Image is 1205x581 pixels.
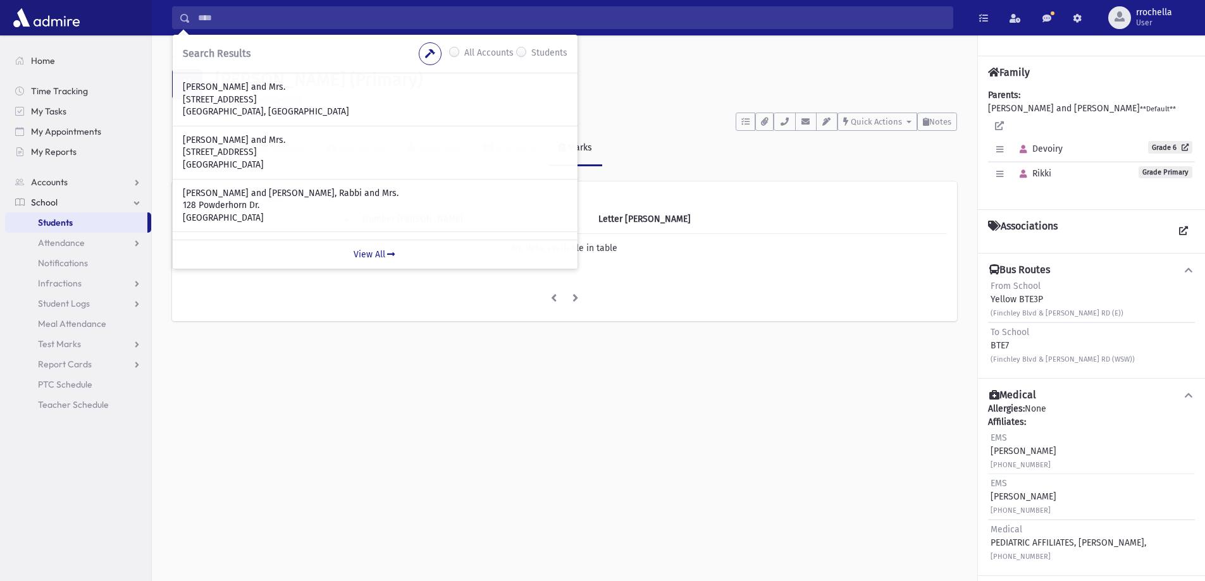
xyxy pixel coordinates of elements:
[183,187,567,200] p: [PERSON_NAME] and [PERSON_NAME], Rabbi and Mrs.
[31,197,58,208] span: School
[31,85,88,97] span: Time Tracking
[988,264,1195,277] button: Bus Routes
[172,51,218,69] nav: breadcrumb
[991,461,1051,469] small: [PHONE_NUMBER]
[215,95,957,107] h6: [STREET_ADDRESS]
[929,117,951,126] span: Notes
[1014,168,1051,179] span: Rikki
[988,220,1058,243] h4: Associations
[991,477,1056,517] div: [PERSON_NAME]
[183,94,567,106] p: [STREET_ADDRESS]
[183,134,567,147] p: [PERSON_NAME] and Mrs.
[38,298,90,309] span: Student Logs
[991,281,1041,291] span: From School
[991,327,1029,338] span: To School
[38,278,82,289] span: Infractions
[31,126,101,137] span: My Appointments
[917,113,957,131] button: Notes
[1014,144,1063,154] span: Devoiry
[10,5,83,30] img: AdmirePro
[1172,220,1195,243] a: View all Associations
[991,523,1146,563] div: PEDIATRIC AFFILIATES, [PERSON_NAME],
[989,389,1036,402] h4: Medical
[38,318,106,329] span: Meal Attendance
[991,506,1051,515] small: [PHONE_NUMBER]
[5,334,151,354] a: Test Marks
[5,81,151,101] a: Time Tracking
[5,192,151,212] a: School
[5,51,151,71] a: Home
[989,264,1050,277] h4: Bus Routes
[31,176,68,188] span: Accounts
[5,121,151,142] a: My Appointments
[38,379,92,390] span: PTC Schedule
[5,253,151,273] a: Notifications
[5,142,151,162] a: My Reports
[988,389,1195,402] button: Medical
[183,159,567,171] p: [GEOGRAPHIC_DATA]
[5,293,151,314] a: Student Logs
[464,46,514,61] label: All Accounts
[183,199,567,212] p: 128 Powderhorn Dr.
[31,106,66,117] span: My Tasks
[5,101,151,121] a: My Tasks
[851,117,902,126] span: Quick Actions
[215,69,957,90] h1: [PERSON_NAME] (Primary)
[991,279,1123,319] div: Yellow BTE3P
[565,142,592,153] div: Marks
[172,52,218,63] a: Students
[38,399,109,410] span: Teacher Schedule
[591,205,795,234] th: Letter Mark
[31,55,55,66] span: Home
[991,478,1007,489] span: EMS
[5,172,151,192] a: Accounts
[173,240,578,269] a: View All
[38,217,73,228] span: Students
[991,431,1056,471] div: [PERSON_NAME]
[5,374,151,394] a: PTC Schedule
[988,403,1025,414] b: Allergies:
[988,90,1020,101] b: Parents:
[991,524,1022,535] span: Medical
[183,146,567,159] p: [STREET_ADDRESS]
[1139,166,1192,178] span: Grade Primary
[5,314,151,334] a: Meal Attendance
[991,432,1007,443] span: EMS
[172,69,202,99] div: N
[991,309,1123,317] small: (Finchley Blvd & [PERSON_NAME] RD (E))
[991,326,1135,365] div: BTE7
[38,338,81,350] span: Test Marks
[172,131,233,166] a: Activity
[5,212,147,233] a: Students
[38,257,88,269] span: Notifications
[5,394,151,415] a: Teacher Schedule
[837,113,917,131] button: Quick Actions
[183,106,567,118] p: [GEOGRAPHIC_DATA], [GEOGRAPHIC_DATA]
[31,146,77,157] span: My Reports
[5,273,151,293] a: Infractions
[531,46,567,61] label: Students
[1148,141,1192,154] a: Grade 6
[38,237,85,248] span: Attendance
[5,354,151,374] a: Report Cards
[183,212,567,224] p: [GEOGRAPHIC_DATA]
[1136,8,1172,18] span: rrochella
[190,6,953,29] input: Search
[991,553,1051,561] small: [PHONE_NUMBER]
[1136,18,1172,28] span: User
[988,89,1195,199] div: [PERSON_NAME] and [PERSON_NAME]
[183,81,567,94] p: [PERSON_NAME] and Mrs.
[988,417,1026,427] b: Affiliates:
[5,233,151,253] a: Attendance
[38,358,92,370] span: Report Cards
[991,355,1135,364] small: (Finchley Blvd & [PERSON_NAME] RD (WSW))
[988,66,1030,78] h4: Family
[988,402,1195,565] div: None
[183,47,250,59] span: Search Results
